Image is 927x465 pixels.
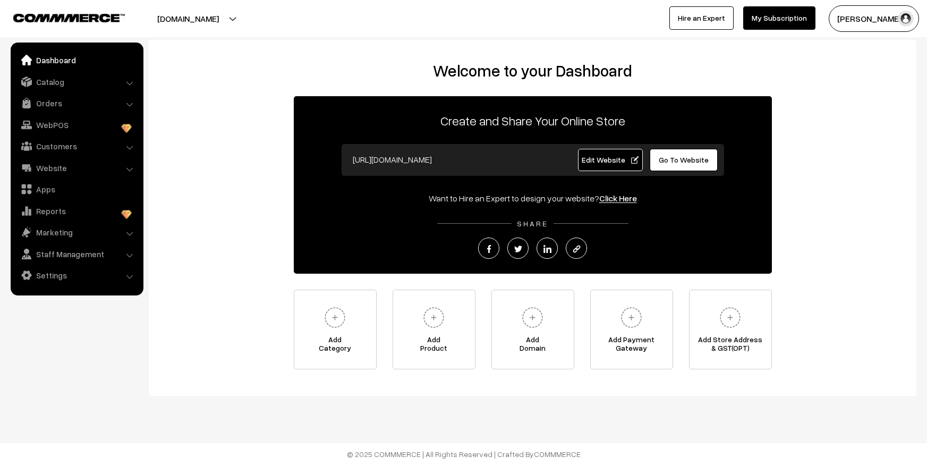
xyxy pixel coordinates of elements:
img: plus.svg [716,303,745,332]
p: Create and Share Your Online Store [294,111,772,130]
a: Orders [13,94,140,113]
a: Click Here [599,193,637,204]
a: AddProduct [393,290,475,369]
a: AddDomain [491,290,574,369]
a: Dashboard [13,50,140,70]
a: COMMMERCE [534,450,581,459]
a: Marketing [13,223,140,242]
a: Staff Management [13,244,140,264]
span: Add Category [294,335,376,357]
a: Website [13,158,140,177]
a: Edit Website [578,149,643,171]
a: Settings [13,266,140,285]
span: Add Product [393,335,475,357]
img: plus.svg [518,303,547,332]
img: plus.svg [320,303,350,332]
a: Catalog [13,72,140,91]
a: Hire an Expert [669,6,734,30]
img: plus.svg [617,303,646,332]
img: user [898,11,914,27]
a: My Subscription [743,6,815,30]
button: [PERSON_NAME] [829,5,919,32]
h2: Welcome to your Dashboard [159,61,906,80]
a: AddCategory [294,290,377,369]
img: COMMMERCE [13,14,125,22]
span: SHARE [512,219,554,228]
span: Add Payment Gateway [591,335,673,357]
a: Add Store Address& GST(OPT) [689,290,772,369]
a: COMMMERCE [13,11,106,23]
a: Go To Website [650,149,718,171]
img: plus.svg [419,303,448,332]
span: Add Domain [492,335,574,357]
a: Add PaymentGateway [590,290,673,369]
div: Want to Hire an Expert to design your website? [294,192,772,205]
a: Apps [13,180,140,199]
a: Customers [13,137,140,156]
a: WebPOS [13,115,140,134]
span: Go To Website [659,155,709,164]
button: [DOMAIN_NAME] [120,5,256,32]
a: Reports [13,201,140,221]
span: Edit Website [582,155,639,164]
span: Add Store Address & GST(OPT) [690,335,771,357]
